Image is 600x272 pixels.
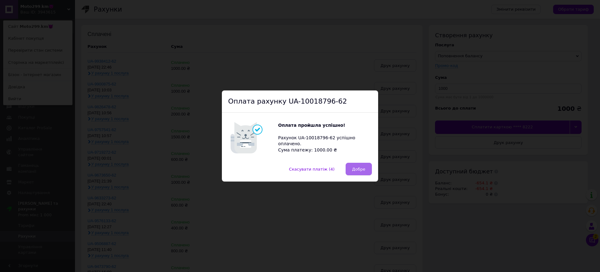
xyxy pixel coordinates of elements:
span: Добре [352,167,365,172]
div: Рахунок UA-10018796-62 успішно оплачено. Сума платежу: 1000.00 ₴ [278,122,372,153]
span: Скасувати платіж (4) [289,167,335,172]
b: Оплата пройшла успішно! [278,123,345,128]
img: Котик говорить Оплата пройшла успішно! [228,119,278,157]
button: Добре [346,163,372,175]
button: Скасувати платіж (4) [282,163,341,175]
div: Оплата рахунку UA-10018796-62 [222,90,378,113]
